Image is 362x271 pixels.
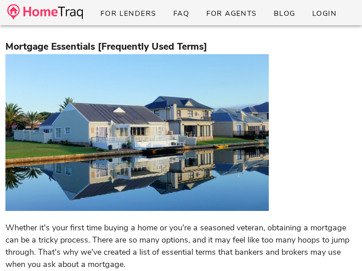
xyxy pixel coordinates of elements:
h3: Mortgage Essentials [Frequently Used Terms] [5,40,357,54]
a: FAQ [166,5,197,22]
a: Blog [266,5,303,22]
a: Login [305,5,344,22]
span: Blog [273,9,295,19]
span: FAQ [173,9,190,19]
span: For Agents [205,9,257,19]
a: For Agents [198,5,264,22]
p: Whether it's your first time buying a home or you're a seasoned veteran, obtaining a mortgage can... [5,222,357,271]
span: Login [312,9,337,19]
img: desktop-logo.34a1112.png [7,4,83,20]
span: For Lenders [100,9,157,19]
img: 20772b60-788f-11ec-bc8e-0b22aad4e2bd-pexels-frans-van-heerden-1438832.jpg [5,54,269,211]
a: For Lenders [93,5,164,22]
